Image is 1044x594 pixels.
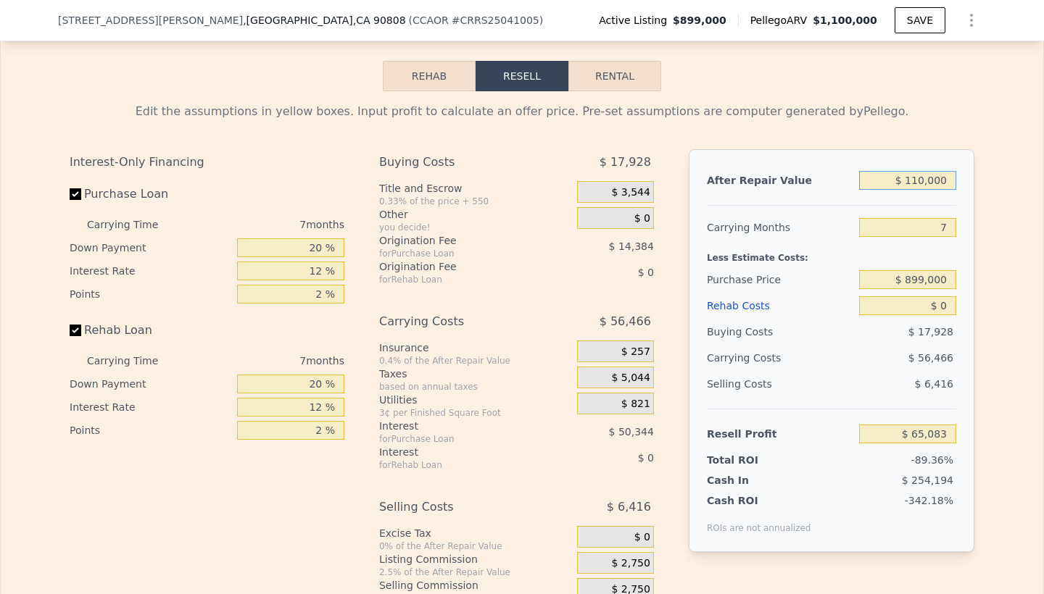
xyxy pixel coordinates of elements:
[70,181,231,207] label: Purchase Loan
[895,7,945,33] button: SAVE
[915,378,953,390] span: $ 6,416
[379,248,541,259] div: for Purchase Loan
[707,267,853,293] div: Purchase Price
[379,233,541,248] div: Origination Fee
[70,149,344,175] div: Interest-Only Financing
[707,319,853,345] div: Buying Costs
[476,61,568,91] button: Resell
[379,552,571,566] div: Listing Commission
[634,212,650,225] span: $ 0
[70,103,974,120] div: Edit the assumptions in yellow boxes. Input profit to calculate an offer price. Pre-set assumptio...
[379,222,571,233] div: you decide!
[70,419,231,442] div: Points
[707,508,811,534] div: ROIs are not annualized
[707,453,797,467] div: Total ROI
[379,309,541,335] div: Carrying Costs
[607,494,651,520] span: $ 6,416
[379,196,571,207] div: 0.33% of the price + 550
[599,13,673,28] span: Active Listing
[379,274,541,285] div: for Rehab Loan
[638,267,654,278] span: $ 0
[187,213,344,236] div: 7 months
[908,326,953,338] span: $ 17,928
[409,13,544,28] div: ( )
[70,325,81,336] input: Rehab Loan
[611,557,650,570] span: $ 2,750
[609,240,654,252] span: $ 14,384
[707,421,853,447] div: Resell Profit
[70,372,231,396] div: Down Payment
[379,433,541,445] div: for Purchase Loan
[70,259,231,283] div: Interest Rate
[379,149,541,175] div: Buying Costs
[70,396,231,419] div: Interest Rate
[902,474,953,486] span: $ 254,194
[621,398,650,411] span: $ 821
[600,309,651,335] span: $ 56,466
[957,6,986,35] button: Show Options
[379,393,571,407] div: Utilities
[379,459,541,471] div: for Rehab Loan
[243,13,405,28] span: , [GEOGRAPHIC_DATA]
[70,188,81,200] input: Purchase Loan
[379,340,571,355] div: Insurance
[70,317,231,343] label: Rehab Loan
[452,14,539,26] span: # CRRS25041005
[70,283,231,306] div: Points
[379,526,571,540] div: Excise Tax
[379,540,571,552] div: 0% of the After Repair Value
[70,236,231,259] div: Down Payment
[707,493,811,508] div: Cash ROI
[187,349,344,372] div: 7 months
[87,349,181,372] div: Carrying Time
[379,578,571,593] div: Selling Commission
[379,381,571,393] div: based on annual taxes
[911,454,953,466] span: -89.36%
[379,494,541,520] div: Selling Costs
[611,186,650,199] span: $ 3,544
[353,14,406,26] span: , CA 90808
[379,181,571,196] div: Title and Escrow
[707,240,956,267] div: Less Estimate Costs:
[813,14,877,26] span: $1,100,000
[707,345,797,371] div: Carrying Costs
[383,61,476,91] button: Rehab
[750,13,813,28] span: Pellego ARV
[379,207,571,222] div: Other
[707,214,853,240] div: Carrying Months
[905,495,953,506] span: -342.18%
[600,149,651,175] span: $ 17,928
[379,355,571,367] div: 0.4% of the After Repair Value
[707,293,853,319] div: Rehab Costs
[707,167,853,193] div: After Repair Value
[908,352,953,364] span: $ 56,466
[707,473,797,488] div: Cash In
[609,426,654,438] span: $ 50,344
[379,445,541,459] div: Interest
[638,452,654,464] span: $ 0
[673,13,726,28] span: $899,000
[413,14,449,26] span: CCAOR
[621,346,650,359] span: $ 257
[707,371,853,397] div: Selling Costs
[379,566,571,578] div: 2.5% of the After Repair Value
[87,213,181,236] div: Carrying Time
[379,419,541,433] div: Interest
[634,531,650,544] span: $ 0
[379,407,571,419] div: 3¢ per Finished Square Foot
[611,372,650,385] span: $ 5,044
[58,13,243,28] span: [STREET_ADDRESS][PERSON_NAME]
[379,367,571,381] div: Taxes
[379,259,541,274] div: Origination Fee
[568,61,661,91] button: Rental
